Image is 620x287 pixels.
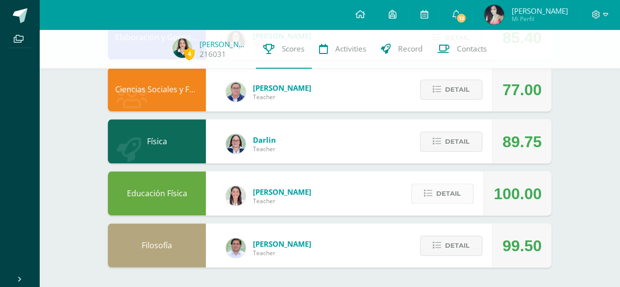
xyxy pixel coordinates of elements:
a: Record [373,29,430,69]
div: 99.50 [502,224,542,268]
span: Teacher [253,93,311,101]
a: Contacts [430,29,494,69]
span: [PERSON_NAME] [511,6,568,16]
span: Darlin [253,135,276,145]
span: 4 [184,48,195,60]
div: 89.75 [502,120,542,164]
span: Detail [445,132,470,151]
span: Record [398,44,422,54]
img: 571966f00f586896050bf2f129d9ef0a.png [226,134,246,154]
span: 12 [456,13,467,24]
span: Detail [445,80,470,99]
span: [PERSON_NAME] [253,239,311,249]
button: Detail [420,131,482,152]
span: Teacher [253,249,311,257]
div: Física [108,119,206,163]
span: Scores [282,44,304,54]
div: 100.00 [494,172,542,216]
span: Detail [436,184,461,203]
span: [PERSON_NAME] [253,83,311,93]
button: Detail [420,235,482,256]
div: Ciencias Sociales y Formación Ciudadana 4 [108,67,206,111]
img: 440199d59a1bb4a241a9983326ac7319.png [173,38,192,58]
span: Teacher [253,197,311,205]
span: Detail [445,236,470,255]
div: Educación Física [108,171,206,215]
span: Activities [335,44,366,54]
a: 216031 [199,49,226,59]
img: f767cae2d037801592f2ba1a5db71a2a.png [226,238,246,258]
a: [PERSON_NAME] [199,39,248,49]
div: 77.00 [502,68,542,112]
a: Activities [312,29,373,69]
button: Detail [420,79,482,100]
span: [PERSON_NAME] [253,187,311,197]
div: Filosofía [108,223,206,267]
span: Contacts [457,44,487,54]
img: d686daa607961b8b187ff7fdc61e0d8f.png [484,5,504,25]
a: Scores [256,29,312,69]
img: 68dbb99899dc55733cac1a14d9d2f825.png [226,186,246,206]
span: Mi Perfil [511,15,568,23]
button: Detail [411,183,473,204]
img: c1c1b07ef08c5b34f56a5eb7b3c08b85.png [226,82,246,102]
span: Teacher [253,145,276,153]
